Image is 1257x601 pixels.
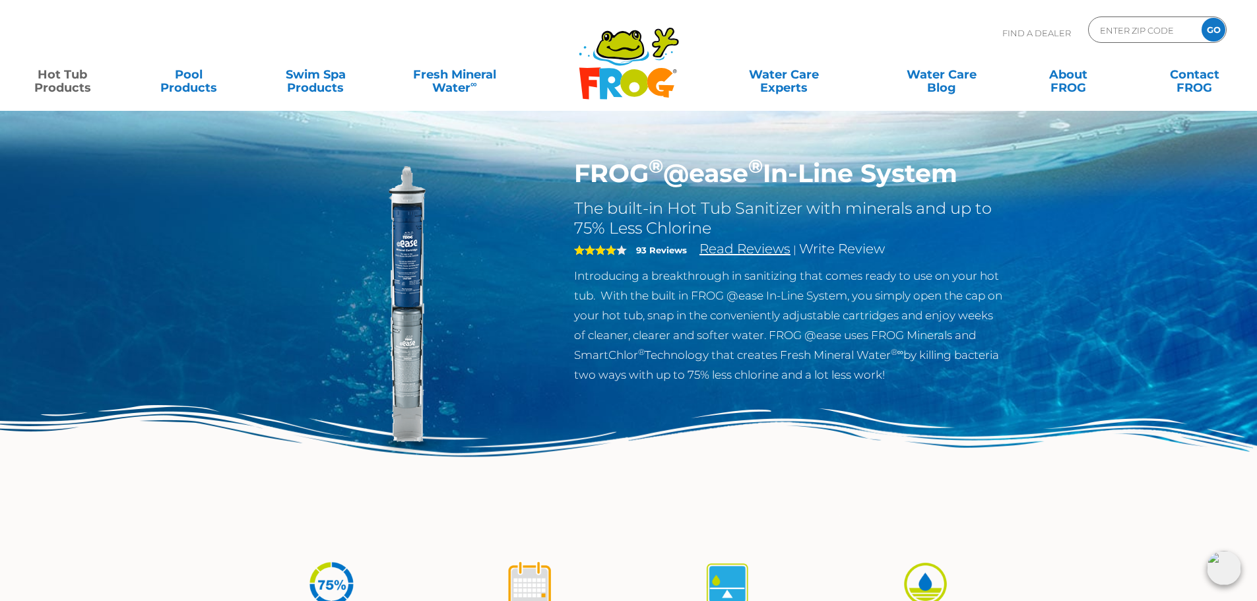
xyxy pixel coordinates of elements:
[636,245,687,255] strong: 93 Reviews
[574,199,1005,238] h2: The built-in Hot Tub Sanitizer with minerals and up to 75% Less Chlorine
[574,245,616,255] span: 4
[1019,61,1117,88] a: AboutFROG
[793,243,796,256] span: |
[393,61,516,88] a: Fresh MineralWater∞
[140,61,238,88] a: PoolProducts
[748,154,763,177] sup: ®
[699,241,790,257] a: Read Reviews
[649,154,663,177] sup: ®
[1207,551,1241,585] img: openIcon
[470,79,477,89] sup: ∞
[253,158,555,460] img: inline-system.png
[704,61,864,88] a: Water CareExperts
[574,158,1005,189] h1: FROG @ease In-Line System
[892,61,990,88] a: Water CareBlog
[574,266,1005,385] p: Introducing a breakthrough in sanitizing that comes ready to use on your hot tub. With the built ...
[1145,61,1244,88] a: ContactFROG
[638,347,645,357] sup: ®
[891,347,903,357] sup: ®∞
[1202,18,1225,42] input: GO
[799,241,885,257] a: Write Review
[1002,16,1071,49] p: Find A Dealer
[13,61,112,88] a: Hot TubProducts
[267,61,365,88] a: Swim SpaProducts
[1099,20,1188,40] input: Zip Code Form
